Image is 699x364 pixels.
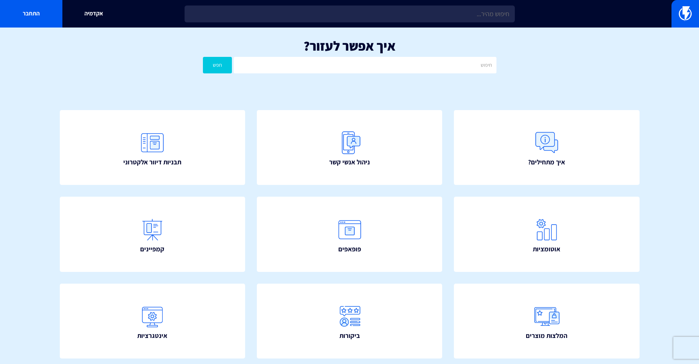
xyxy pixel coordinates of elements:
[185,6,515,22] input: חיפוש מהיר...
[60,110,245,185] a: תבניות דיוור אלקטרוני
[454,284,640,359] a: המלצות מוצרים
[60,197,245,272] a: קמפיינים
[533,244,560,254] span: אוטומציות
[528,157,565,167] span: איך מתחילים?
[137,331,167,341] span: אינטגרציות
[454,110,640,185] a: איך מתחילים?
[140,244,164,254] span: קמפיינים
[234,57,496,73] input: חיפוש
[526,331,567,341] span: המלצות מוצרים
[257,284,443,359] a: ביקורות
[339,331,360,341] span: ביקורות
[11,39,688,53] h1: איך אפשר לעזור?
[257,110,443,185] a: ניהול אנשי קשר
[257,197,443,272] a: פופאפים
[454,197,640,272] a: אוטומציות
[123,157,181,167] span: תבניות דיוור אלקטרוני
[329,157,370,167] span: ניהול אנשי קשר
[338,244,361,254] span: פופאפים
[60,284,245,359] a: אינטגרציות
[203,57,232,73] button: חפש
